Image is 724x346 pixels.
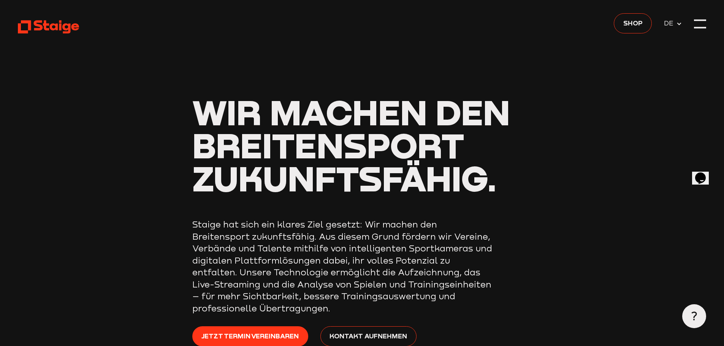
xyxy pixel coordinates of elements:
[330,331,407,341] span: Kontakt aufnehmen
[623,17,643,28] span: Shop
[664,18,676,28] span: DE
[192,91,510,199] span: Wir machen den Breitensport zukunftsfähig.
[692,162,716,185] iframe: chat widget
[192,218,496,314] p: Staige hat sich ein klares Ziel gesetzt: Wir machen den Breitensport zukunftsfähig. Aus diesem Gr...
[201,331,299,341] span: Jetzt Termin vereinbaren
[614,13,652,33] a: Shop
